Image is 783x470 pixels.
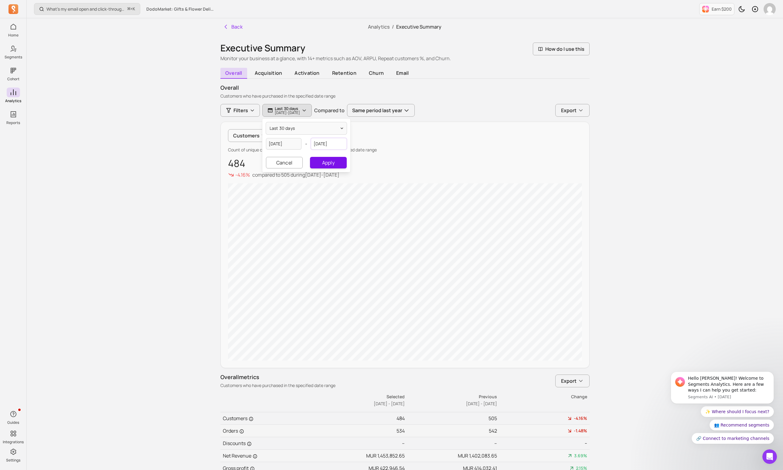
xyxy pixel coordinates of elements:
button: Apply [310,157,346,168]
p: Selected [313,394,405,400]
button: Filters [220,104,260,117]
p: Reports [6,120,20,125]
span: -1.48% [574,428,587,434]
a: Analytics [368,23,390,30]
p: Cohort [7,77,19,81]
kbd: K [133,7,135,12]
p: Customers who have purchased in the specified date range [220,382,335,389]
span: / [390,23,396,30]
span: -- [585,440,587,446]
p: Segments [5,55,22,60]
span: DodoMarket: Gifts & Flower Delivery [GEOGRAPHIC_DATA] [146,6,215,12]
span: activation [290,68,325,78]
span: email [391,68,414,78]
span: Export [561,377,577,385]
button: Export [555,375,590,387]
td: -- [405,437,497,450]
p: Change [498,394,587,400]
h1: Executive Summary [220,43,451,54]
span: Executive Summary [396,23,441,30]
span: Export [561,107,577,114]
td: Orders [220,425,313,437]
p: overall [220,84,590,92]
td: Discounts [220,437,313,450]
button: Cancel [266,157,303,168]
td: 542 [405,425,497,437]
button: Last 30 days[DATE]-[DATE] [262,104,312,117]
td: Net Revenue [220,450,313,462]
td: -- [313,437,405,450]
canvas: chart [228,183,582,361]
p: -4.16% [235,171,250,178]
button: Earn $200 [699,3,734,15]
input: yyyy-mm-dd [311,138,347,150]
button: last 30 days [266,122,347,134]
p: Home [8,33,19,38]
button: Back [220,21,245,33]
p: compared to during [DATE] - [DATE] [252,171,339,178]
td: Customers [220,412,313,425]
kbd: ⌘ [127,5,131,13]
button: Guides [7,408,20,426]
button: DodoMarket: Gifts & Flower Delivery [GEOGRAPHIC_DATA] [143,4,219,15]
button: Same period last year [347,104,415,117]
span: acquisition [250,68,287,78]
button: What’s my email open and click-through rate?⌘+K [34,3,140,15]
iframe: Intercom live chat [762,449,777,464]
p: Last 30 days [275,106,300,111]
span: Filters [233,107,248,114]
p: What’s my email open and click-through rate? [46,6,125,12]
td: MUR 1,453,852.65 [313,450,405,462]
iframe: Intercom notifications message [662,364,783,467]
p: Monitor your business at a glance, with 14+ metrics such as AOV, ARPU, Repeat customers %, and Ch... [220,55,451,62]
p: Previous [405,394,497,400]
span: overall [220,68,247,79]
button: Toggle dark mode [736,3,748,15]
p: Integrations [3,440,24,444]
img: avatar [764,3,776,15]
p: Customers who have purchased in the specified date range [220,93,590,99]
span: -4.16% [574,415,587,421]
span: retention [327,68,361,78]
p: 484 [228,158,582,169]
button: How do I use this [533,43,590,55]
td: MUR 1,402,083.65 [405,450,497,462]
span: churn [364,68,389,78]
p: Count of unique customers who made a purchase in the specified date range [228,147,582,153]
input: yyyy-mm-dd [266,138,302,150]
span: last 30 days [270,125,295,131]
button: Export [555,104,590,117]
p: Overall metrics [220,373,335,381]
p: [DATE] - [DATE] [275,111,300,115]
span: 3.69% [574,453,587,459]
span: + [128,6,135,12]
p: Compared to [314,107,345,114]
span: - [305,140,307,147]
span: [DATE] - [DATE] [466,401,497,406]
span: [DATE] - [DATE] [374,401,405,406]
p: Settings [6,458,20,463]
td: 484 [313,412,405,425]
td: 534 [313,425,405,437]
p: Guides [7,420,19,425]
span: 505 [281,171,290,178]
p: Analytics [5,98,21,103]
p: Earn $200 [712,6,732,12]
button: Customers [228,129,272,142]
td: 505 [405,412,497,425]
